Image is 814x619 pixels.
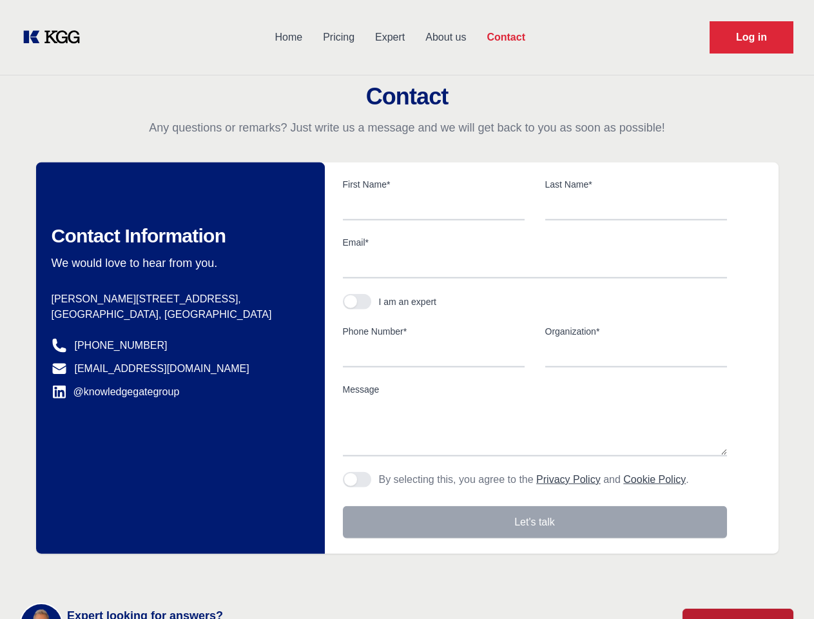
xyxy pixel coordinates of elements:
label: Last Name* [545,178,727,191]
a: Home [264,21,313,54]
label: Message [343,383,727,396]
label: Email* [343,236,727,249]
a: Cookie Policy [623,474,686,485]
h2: Contact Information [52,224,304,248]
a: Privacy Policy [536,474,601,485]
p: We would love to hear from you. [52,255,304,271]
label: Organization* [545,325,727,338]
a: [PHONE_NUMBER] [75,338,168,353]
label: Phone Number* [343,325,525,338]
a: Request Demo [710,21,793,54]
div: I am an expert [379,295,437,308]
button: Let's talk [343,506,727,538]
a: Contact [476,21,536,54]
p: Any questions or remarks? Just write us a message and we will get back to you as soon as possible! [15,120,799,135]
a: KOL Knowledge Platform: Talk to Key External Experts (KEE) [21,27,90,48]
a: @knowledgegategroup [52,384,180,400]
p: By selecting this, you agree to the and . [379,472,689,487]
h2: Contact [15,84,799,110]
label: First Name* [343,178,525,191]
a: [EMAIL_ADDRESS][DOMAIN_NAME] [75,361,249,377]
p: [PERSON_NAME][STREET_ADDRESS], [52,291,304,307]
iframe: Chat Widget [750,557,814,619]
a: Pricing [313,21,365,54]
p: [GEOGRAPHIC_DATA], [GEOGRAPHIC_DATA] [52,307,304,322]
a: About us [415,21,476,54]
a: Expert [365,21,415,54]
